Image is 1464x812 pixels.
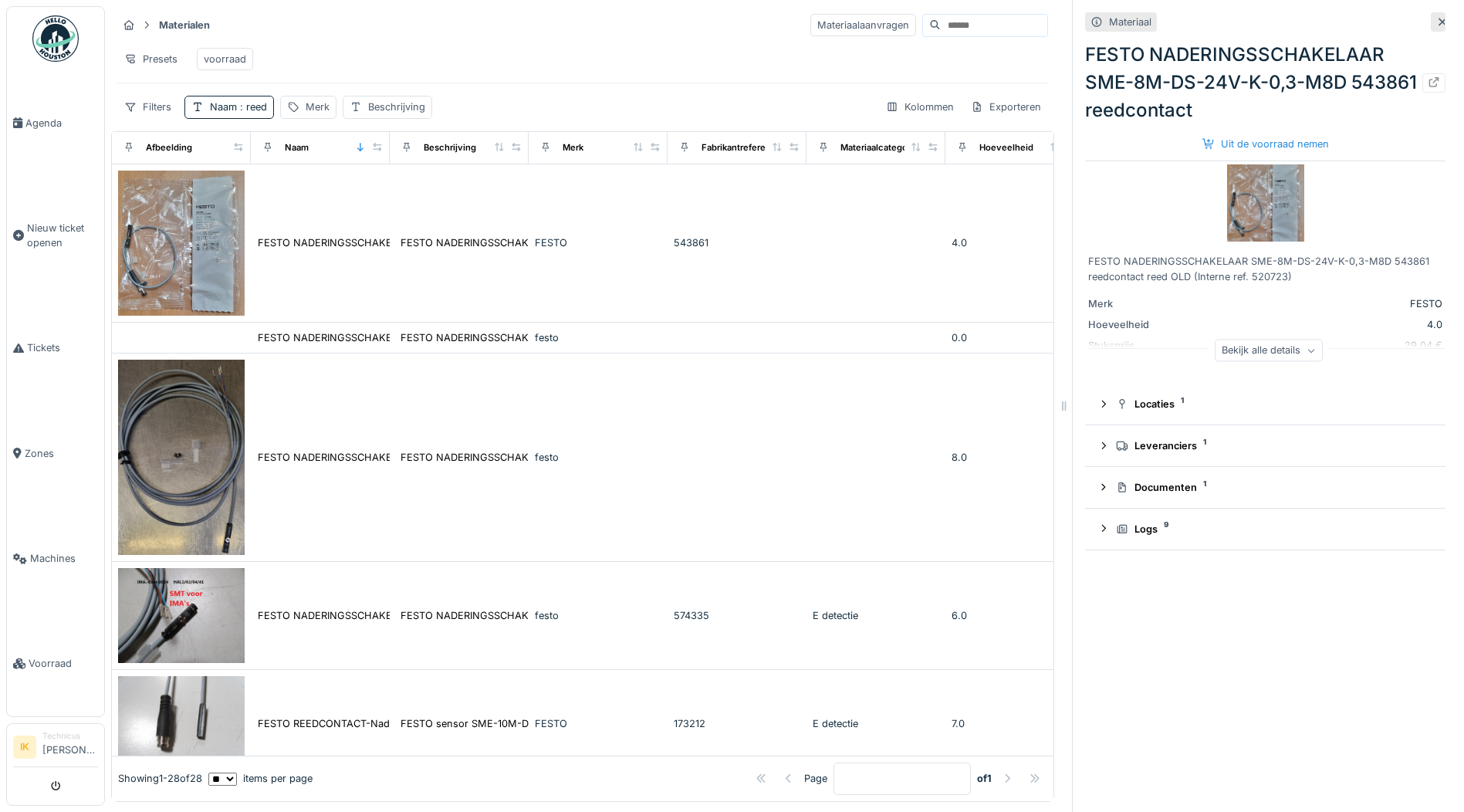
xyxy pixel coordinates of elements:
span: Tickets [27,340,98,355]
div: FESTO NADERINGSSCHAKELAAR SMT-10M-PS-24V-E-0,3-L- reedcontact [258,330,609,345]
a: Voorraad [7,611,104,716]
div: Page [804,771,827,786]
div: Presets [117,48,184,70]
span: Agenda [25,116,98,130]
div: Merk [1088,296,1204,311]
div: 173212 [674,716,800,731]
div: 543861 [674,235,800,250]
span: Machines [30,551,98,566]
div: E detectie [813,716,939,731]
div: Beschrijving [368,100,425,114]
span: Zones [25,446,98,461]
span: Voorraad [29,656,98,671]
img: FESTO NADERINGSSCHAKELAAR SME-8M-DS-24V-K-0,3-M8D 543861 reedcontact [1227,164,1304,242]
div: FESTO REEDCONTACT-Naderingssensor [258,716,451,731]
div: 574335 [674,608,800,623]
li: [PERSON_NAME] [42,730,98,763]
div: 4.0 [952,235,1078,250]
div: FESTO [535,235,661,250]
div: Leveranciers [1116,438,1427,453]
div: FESTO NADERINGSSCHAKELAAR SMT-10M-PS-24V-E-0,3-... [401,330,693,345]
div: FESTO NADERINGSSCHAKELAAR SME-8M-DS-24V-K-0,3-M... [401,235,700,250]
div: 7.0 [952,716,1078,731]
div: FESTO NADERINGSSCHAKELAAR SME-8M-DS-24V-K-0,3-M8D 543861 reedcontact reed OLD (Interne ref. 520723) [1088,254,1442,283]
div: Fabrikantreferentie [702,141,782,154]
summary: Locaties1 [1091,390,1439,418]
div: Showing 1 - 28 of 28 [118,771,202,786]
strong: of 1 [977,771,992,786]
div: Kolommen [879,96,961,118]
span: Nieuw ticket openen [27,221,98,250]
summary: Documenten1 [1091,473,1439,502]
strong: Materialen [153,18,216,32]
div: Afbeelding [146,141,192,154]
div: Beschrijving [424,141,476,154]
div: FESTO [535,716,661,731]
div: FESTO NADERINGSSCHAKELAAR SMT-8M-A-PS-24V-E-2,5... [401,450,696,465]
div: items per page [208,771,313,786]
img: FESTO REEDCONTACT-Naderingssensor [118,676,245,771]
div: Exporteren [964,96,1048,118]
img: Badge_color-CXgf-gQk.svg [32,15,79,62]
li: IK [13,736,36,759]
img: FESTO NADERINGSSCHAKELAAR SME-8M-DS-24V-K-0,3-M8D 543861 reedcontact [118,171,245,316]
div: 8.0 [952,450,1078,465]
span: : reed [237,101,267,113]
div: festo [535,450,661,465]
div: Merk [563,141,583,154]
summary: Leveranciers1 [1091,431,1439,460]
div: Documenten [1116,480,1427,495]
div: Logs [1116,522,1427,536]
div: festo [535,330,661,345]
img: FESTO NADERINGSSCHAKELAAR SMT-8M-A-PS-24V-E-2,5-/Reedcontact [118,568,245,663]
div: Materiaalaanvragen [810,14,916,36]
div: Merk [306,100,330,114]
div: Bekijk alle details [1215,340,1323,362]
div: FESTO sensor SME-10M-DS-24V-E0.3L-M8D-551367 [401,716,654,731]
a: Nieuw ticket openen [7,175,104,296]
div: Locaties [1116,397,1427,411]
div: FESTO [1210,296,1442,311]
div: Hoeveelheid [979,141,1033,154]
div: E detectie [813,608,939,623]
a: Tickets [7,296,104,401]
div: Materiaalcategorie [840,141,918,154]
a: Agenda [7,70,104,175]
a: IK Technicus[PERSON_NAME] [13,730,98,767]
div: Hoeveelheid [1088,317,1204,332]
div: festo [535,608,661,623]
div: FESTO NADERINGSSCHAKELAAR SMT-8M-A-PS-24V-E-2,5-/Reedcontact [258,608,610,623]
div: FESTO NADERINGSSCHAKELAAR SME-8M-DS-24V-K-0,3-M8D 543861 reedcontact [258,235,658,250]
div: 6.0 [952,608,1078,623]
div: Materiaal [1109,15,1151,29]
img: FESTO NADERINGSSCHAKELAAR SMT-8M-A-PS-24V-E-2,5 reedcontact [118,360,245,555]
a: Zones [7,401,104,506]
div: Uit de voorraad nemen [1196,134,1335,154]
div: 4.0 [1210,317,1442,332]
a: Machines [7,506,104,611]
div: FESTO NADERINGSSCHAKELAAR SMT-8M-A-PS-24V-E-2,5 reedcontact [258,450,603,465]
div: Filters [117,96,178,118]
div: FESTO NADERINGSSCHAKELAAR SME-8M-DS-24V-K-0,3-M8D 543861 reedcontact [1085,41,1445,124]
div: Technicus [42,730,98,742]
summary: Logs9 [1091,515,1439,543]
div: voorraad [204,52,246,66]
div: Naam [210,100,267,114]
div: FESTO NADERINGSSCHAKELAAR SMT-8M-A-PS-24V-E-2,5... [401,608,696,623]
div: Naam [285,141,309,154]
div: 0.0 [952,330,1078,345]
